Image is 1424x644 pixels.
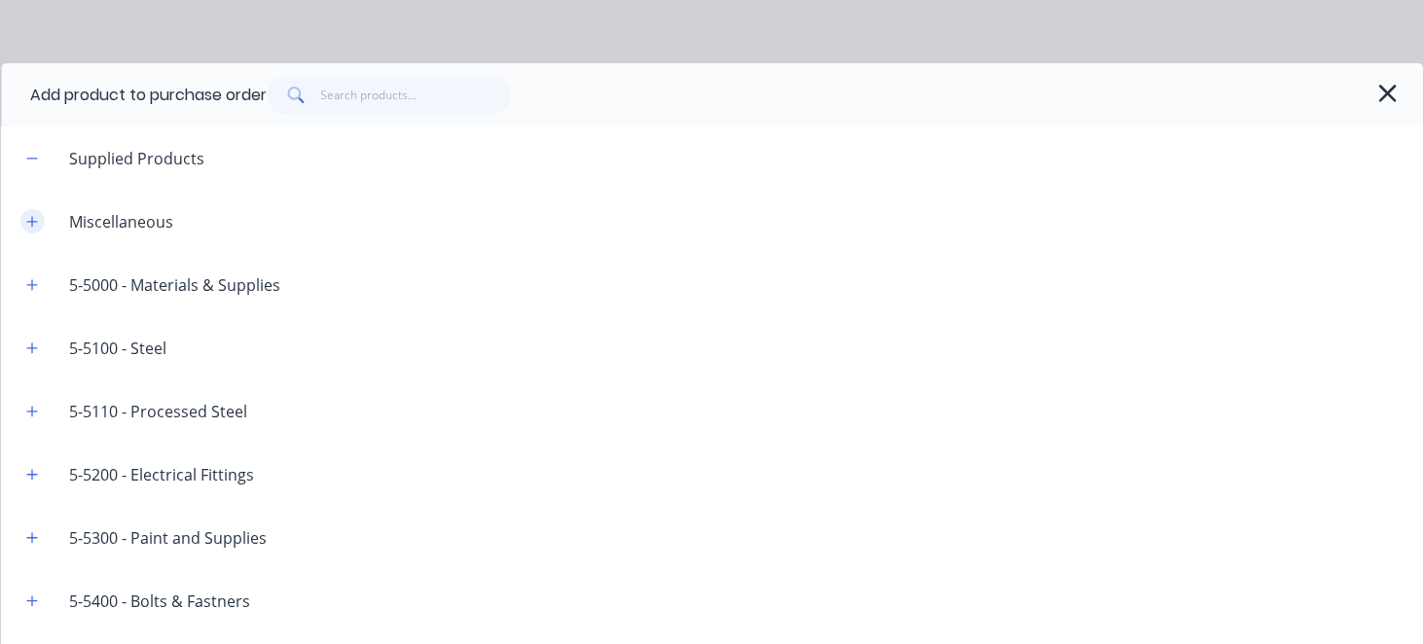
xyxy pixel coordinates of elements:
div: Supplied Products [55,147,221,170]
div: 5-5300 - Paint and Supplies [55,526,283,550]
div: Miscellaneous [55,210,190,233]
div: 5-5200 - Electrical Fittings [55,463,271,486]
div: 5-5000 - Materials & Supplies [55,273,297,297]
div: 5-5100 - Steel [55,337,183,360]
div: 5-5400 - Bolts & Fastners [55,590,267,613]
input: Search products... [321,76,511,115]
div: Add product to purchase order [30,84,267,107]
div: 5-5110 - Processed Steel [55,400,264,423]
